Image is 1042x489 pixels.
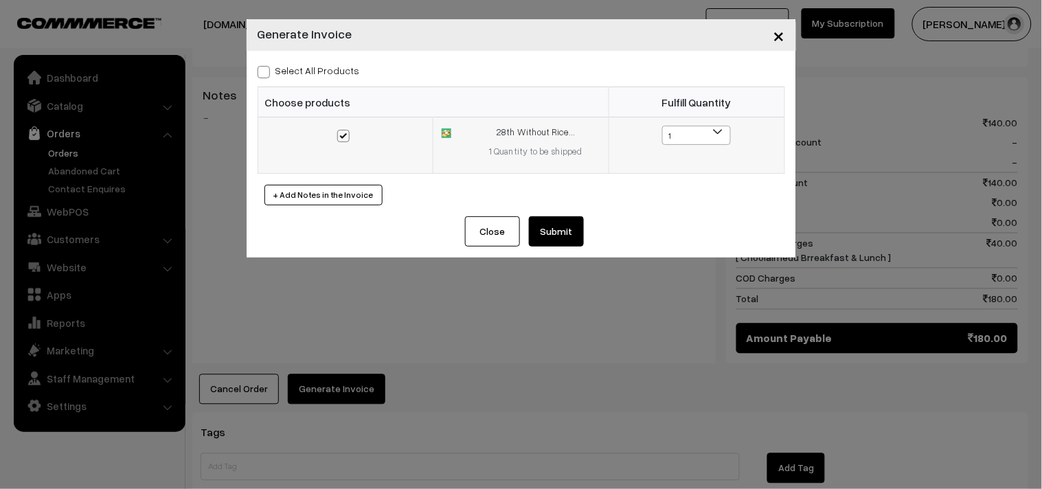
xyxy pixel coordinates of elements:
[773,22,785,47] span: ×
[529,216,584,247] button: Submit
[442,128,451,137] img: 17327207182824lunch-cartoon.jpg
[662,126,731,145] span: 1
[472,145,600,159] div: 1 Quantity to be shipped
[609,87,784,117] th: Fulfill Quantity
[663,126,730,146] span: 1
[258,87,609,117] th: Choose products
[762,14,796,56] button: Close
[264,185,383,205] button: + Add Notes in the Invoice
[465,216,520,247] button: Close
[258,25,352,43] h4: Generate Invoice
[472,126,600,139] div: 28th Without Rice...
[258,63,360,78] label: Select all Products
